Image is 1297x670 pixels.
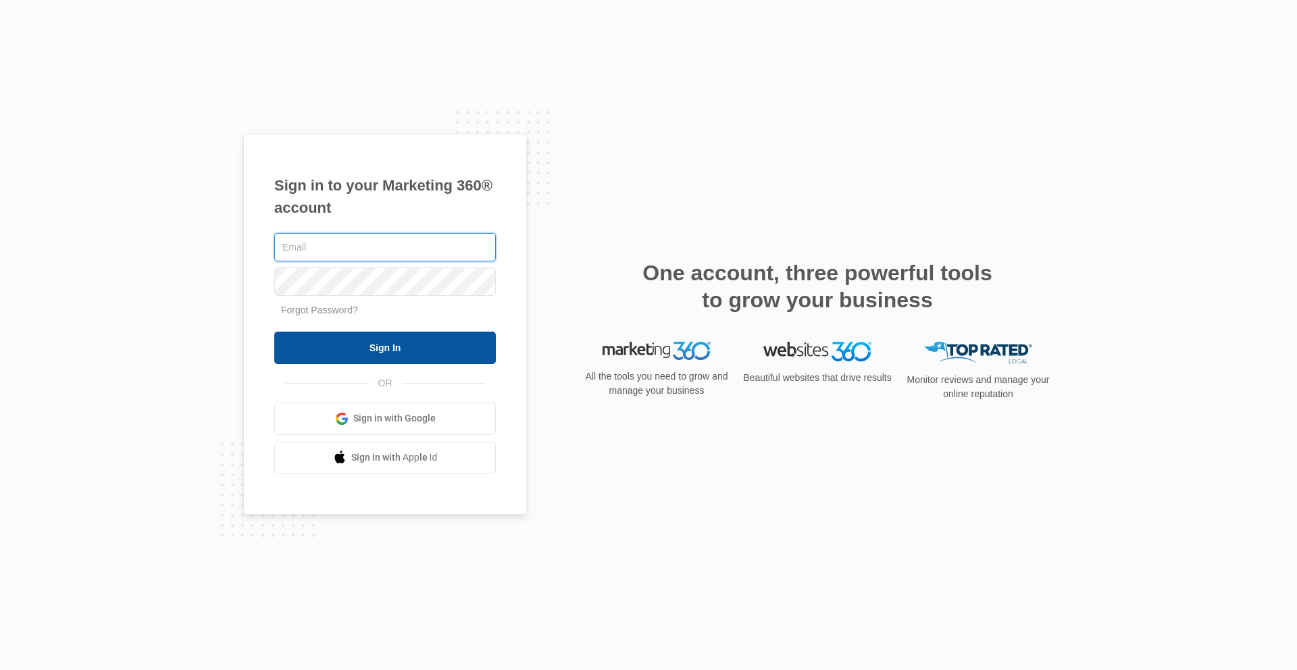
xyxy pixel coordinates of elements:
span: OR [369,376,402,390]
span: Sign in with Apple Id [351,450,438,465]
p: Beautiful websites that drive results [742,371,893,385]
h1: Sign in to your Marketing 360® account [274,174,496,219]
input: Sign In [274,332,496,364]
span: Sign in with Google [353,411,436,426]
a: Forgot Password? [281,305,358,315]
img: Top Rated Local [924,342,1032,364]
img: Marketing 360 [603,342,711,361]
img: Websites 360 [763,342,871,361]
input: Email [274,233,496,261]
h2: One account, three powerful tools to grow your business [638,259,996,313]
p: All the tools you need to grow and manage your business [581,369,732,398]
p: Monitor reviews and manage your online reputation [902,373,1054,401]
a: Sign in with Google [274,403,496,435]
a: Sign in with Apple Id [274,442,496,474]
